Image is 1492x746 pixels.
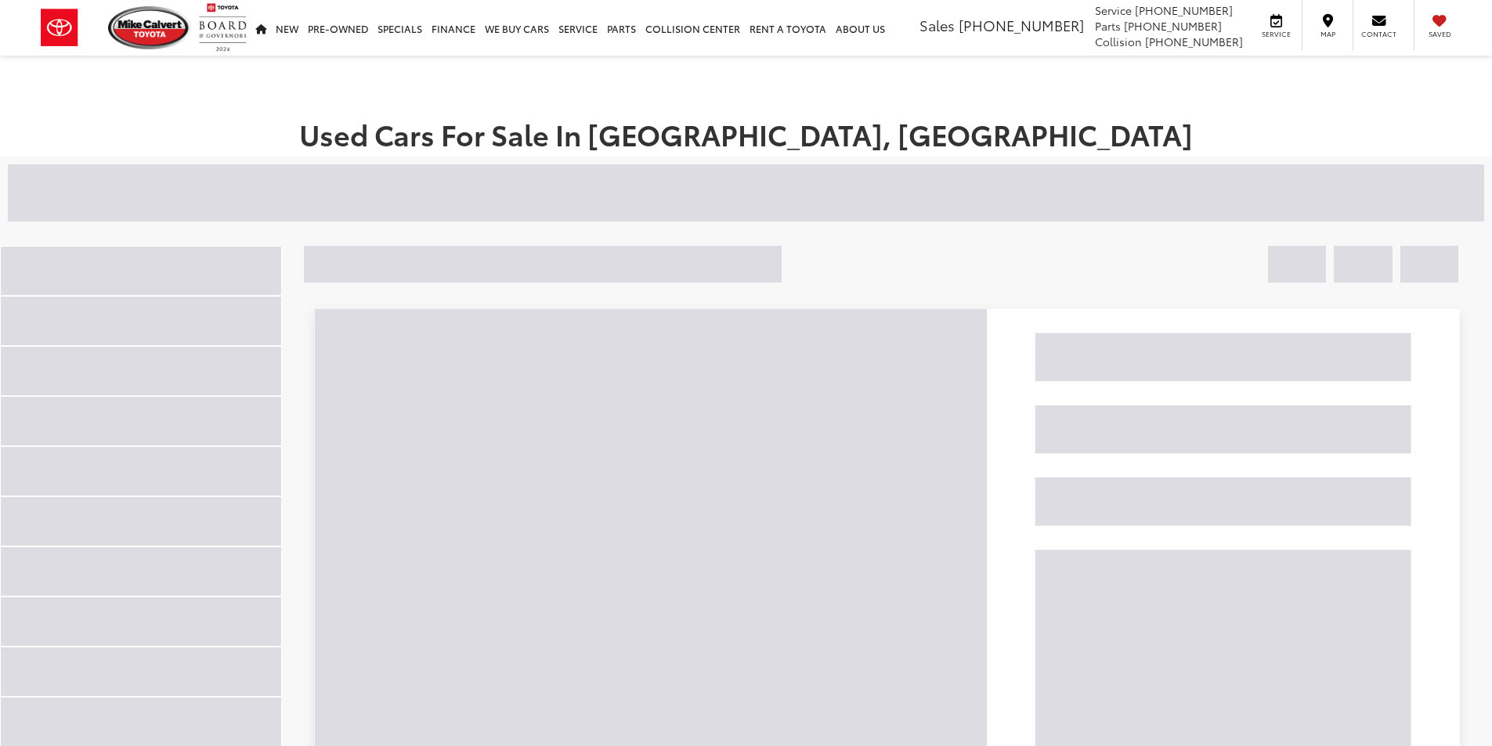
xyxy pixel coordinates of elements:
span: Service [1259,29,1294,39]
span: Saved [1422,29,1457,39]
span: Collision [1095,34,1142,49]
span: Map [1310,29,1345,39]
img: Mike Calvert Toyota [108,6,191,49]
span: Parts [1095,18,1121,34]
span: [PHONE_NUMBER] [1145,34,1243,49]
span: [PHONE_NUMBER] [1135,2,1233,18]
span: Contact [1361,29,1396,39]
span: Service [1095,2,1132,18]
span: Sales [919,15,955,35]
span: [PHONE_NUMBER] [959,15,1084,35]
span: [PHONE_NUMBER] [1124,18,1222,34]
